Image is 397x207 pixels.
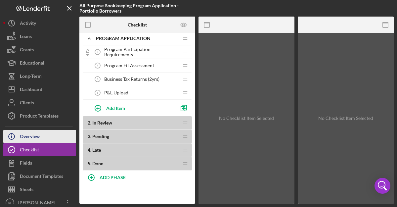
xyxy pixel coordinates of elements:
[318,116,373,121] div: No Checklist Item Selected
[92,147,101,153] span: Late
[375,178,390,194] div: Open Intercom Messenger
[20,83,42,98] div: Dashboard
[3,143,76,156] button: Checklist
[20,43,34,58] div: Grants
[104,63,154,68] span: Program Fit Assessment
[83,171,192,184] button: ADD PHASE
[3,83,76,96] button: Dashboard
[3,170,76,183] button: Document Templates
[96,36,179,41] div: Program Application
[3,96,76,109] button: Clients
[176,18,191,32] button: Preview as
[20,17,36,31] div: Activity
[92,120,112,126] span: In Review
[104,90,128,95] span: P&L Upload
[20,56,44,71] div: Educational
[8,201,12,205] text: RL
[20,70,42,84] div: Long-Term
[97,50,99,54] tspan: 3
[20,156,32,171] div: Fields
[219,116,274,121] div: No Checklist Item Selected
[20,109,59,124] div: Product Templates
[3,30,76,43] button: Loans
[89,101,175,115] button: Add Item
[88,147,91,153] span: 4 .
[104,47,179,57] span: Program Participation Requirements
[128,22,147,27] b: Checklist
[20,170,63,184] div: Document Templates
[3,56,76,70] button: Educational
[3,70,76,83] button: Long-Term
[97,78,99,81] tspan: 5
[3,130,76,143] button: Overview
[3,43,76,56] button: Grants
[20,143,39,158] div: Checklist
[3,156,76,170] button: Fields
[97,91,99,94] tspan: 6
[88,133,91,139] span: 3 .
[20,130,40,145] div: Overview
[20,96,34,111] div: Clients
[79,3,179,14] b: All Purpose Bookkeeping Program Application - Portfolio Borrowers
[3,109,76,123] button: Product Templates
[100,175,126,180] b: ADD PHASE
[20,183,33,198] div: Sheets
[88,120,91,126] span: 2 .
[20,30,32,45] div: Loans
[97,64,99,67] tspan: 4
[88,161,91,166] span: 5 .
[104,77,159,82] span: Business Tax Returns (2yrs)
[92,161,103,166] span: Done
[106,102,125,114] div: Add Item
[3,17,76,30] button: Activity
[3,183,76,196] button: Sheets
[92,133,109,139] span: Pending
